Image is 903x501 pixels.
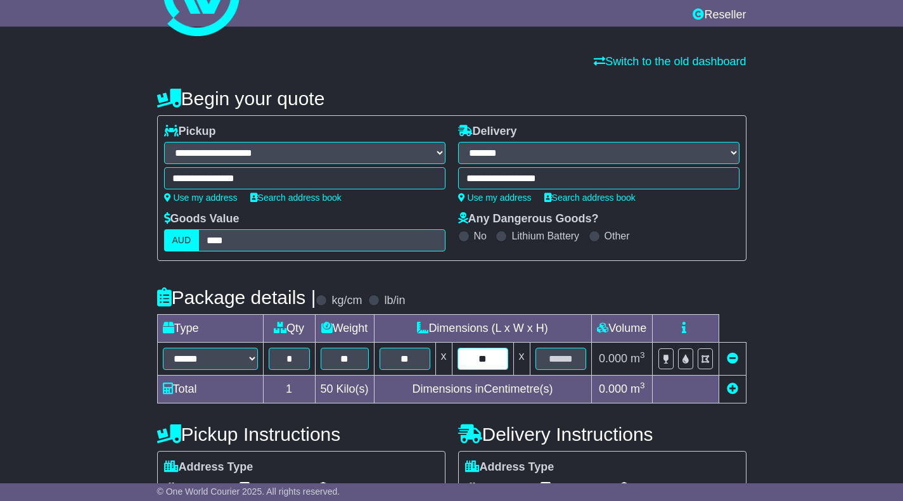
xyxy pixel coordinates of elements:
[250,193,342,203] a: Search address book
[693,5,746,27] a: Reseller
[374,376,591,403] td: Dimensions in Centimetre(s)
[238,478,304,497] span: Commercial
[594,55,746,68] a: Switch to the old dashboard
[727,383,738,395] a: Add new item
[605,230,630,242] label: Other
[164,460,253,474] label: Address Type
[640,381,645,390] sup: 3
[164,212,240,226] label: Goods Value
[321,383,333,395] span: 50
[599,383,627,395] span: 0.000
[465,478,527,497] span: Residential
[263,376,315,403] td: 1
[727,352,738,365] a: Remove this item
[640,350,645,360] sup: 3
[164,193,238,203] a: Use my address
[618,478,703,497] span: Air & Sea Depot
[539,478,605,497] span: Commercial
[435,343,452,376] td: x
[458,424,746,445] h4: Delivery Instructions
[317,478,402,497] span: Air & Sea Depot
[157,315,263,343] td: Type
[384,294,405,308] label: lb/in
[513,343,530,376] td: x
[157,88,746,109] h4: Begin your quote
[157,376,263,403] td: Total
[474,230,487,242] label: No
[631,352,645,365] span: m
[631,383,645,395] span: m
[263,315,315,343] td: Qty
[511,230,579,242] label: Lithium Battery
[591,315,652,343] td: Volume
[544,193,636,203] a: Search address book
[164,125,216,139] label: Pickup
[599,352,627,365] span: 0.000
[458,193,532,203] a: Use my address
[458,212,599,226] label: Any Dangerous Goods?
[157,287,316,308] h4: Package details |
[164,229,200,251] label: AUD
[465,460,554,474] label: Address Type
[157,486,340,497] span: © One World Courier 2025. All rights reserved.
[458,125,517,139] label: Delivery
[157,424,445,445] h4: Pickup Instructions
[374,315,591,343] td: Dimensions (L x W x H)
[164,478,226,497] span: Residential
[315,315,374,343] td: Weight
[331,294,362,308] label: kg/cm
[315,376,374,403] td: Kilo(s)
